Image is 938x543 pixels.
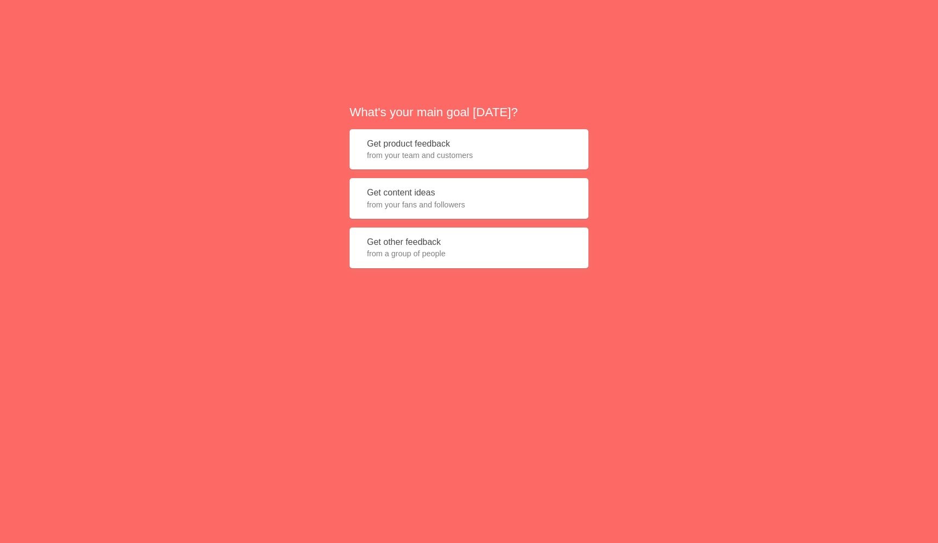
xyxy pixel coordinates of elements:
[367,150,571,161] span: from your team and customers
[350,178,588,219] button: Get content ideasfrom your fans and followers
[350,228,588,268] button: Get other feedbackfrom a group of people
[367,199,571,210] span: from your fans and followers
[367,248,571,259] span: from a group of people
[350,104,588,121] h2: What's your main goal [DATE]?
[350,129,588,170] button: Get product feedbackfrom your team and customers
